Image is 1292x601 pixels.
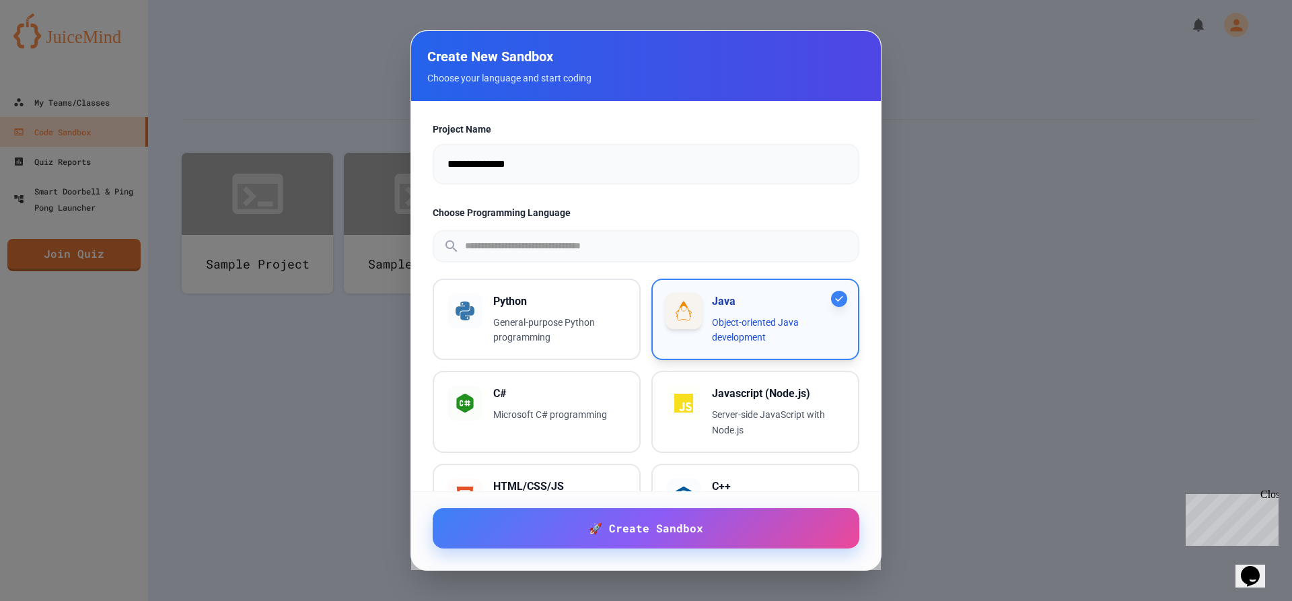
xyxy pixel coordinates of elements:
[5,5,93,85] div: Chat with us now!Close
[712,293,845,310] h3: Java
[433,206,859,219] label: Choose Programming Language
[1180,489,1279,546] iframe: chat widget
[493,479,626,495] h3: HTML/CSS/JS
[493,386,626,402] h3: C#
[433,122,859,136] label: Project Name
[712,386,845,402] h3: Javascript (Node.js)
[493,407,626,423] p: Microsoft C# programming
[427,47,865,66] h2: Create New Sandbox
[712,407,845,438] p: Server-side JavaScript with Node.js
[589,520,703,536] span: 🚀 Create Sandbox
[427,71,865,85] p: Choose your language and start coding
[1235,547,1279,588] iframe: chat widget
[712,315,845,346] p: Object-oriented Java development
[493,293,626,310] h3: Python
[712,479,845,495] h3: C++
[493,315,626,346] p: General-purpose Python programming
